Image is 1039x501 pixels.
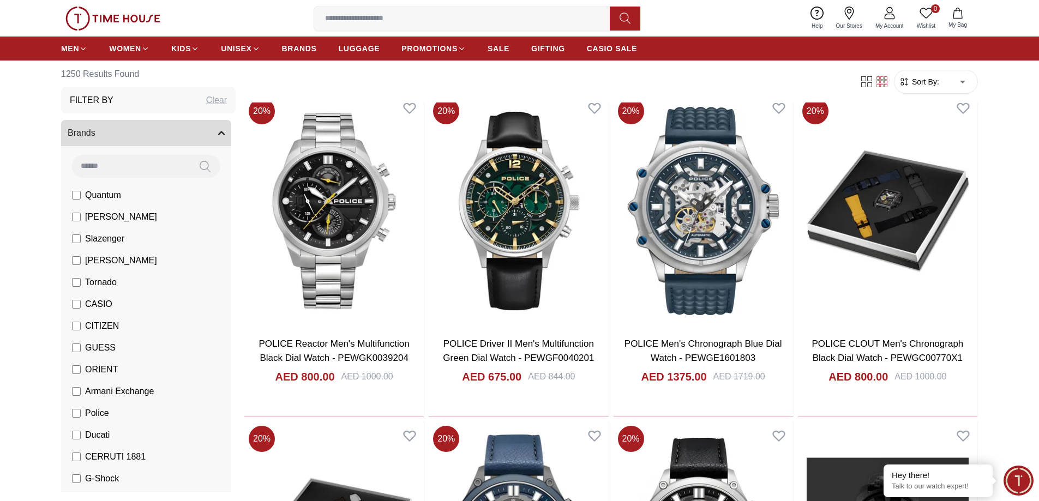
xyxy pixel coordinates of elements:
img: POLICE Reactor Men's Multifunction Black Dial Watch - PEWGK0039204 [244,94,424,328]
span: Our Stores [832,22,867,30]
span: BRANDS [282,43,317,54]
span: PROMOTIONS [401,43,458,54]
div: AED 1719.00 [713,370,765,383]
span: 20 % [249,98,275,124]
span: CERRUTI 1881 [85,450,146,463]
a: POLICE CLOUT Men's Chronograph Black Dial Watch - PEWGC00770X1 [812,339,963,363]
a: BRANDS [282,39,317,58]
a: SALE [488,39,509,58]
input: GUESS [72,343,81,352]
span: CASIO [85,298,112,311]
span: Tornado [85,276,117,289]
a: WOMEN [109,39,149,58]
span: CITIZEN [85,319,119,333]
span: 20 % [618,98,644,124]
div: Clear [206,94,227,107]
input: Quantum [72,191,81,200]
h4: AED 675.00 [462,369,521,384]
span: MEN [61,43,79,54]
button: Brands [61,120,231,146]
input: Police [72,409,81,418]
a: 0Wishlist [910,4,942,32]
span: 20 % [249,426,275,452]
div: AED 1000.00 [341,370,393,383]
span: My Bag [944,21,971,29]
span: G-Shock [85,472,119,485]
input: Ducati [72,431,81,439]
input: Slazenger [72,234,81,243]
span: Police [85,407,109,420]
span: [PERSON_NAME] [85,254,157,267]
span: Sort By: [910,76,939,87]
a: LUGGAGE [339,39,380,58]
a: POLICE Reactor Men's Multifunction Black Dial Watch - PEWGK0039204 [259,339,409,363]
a: Our Stores [830,4,869,32]
span: 20 % [433,426,459,452]
p: Talk to our watch expert! [892,482,984,491]
a: PROMOTIONS [401,39,466,58]
input: Tornado [72,278,81,287]
img: POLICE Men's Chronograph Blue Dial Watch - PEWGE1601803 [614,94,793,328]
input: G-Shock [72,474,81,483]
a: POLICE Men's Chronograph Blue Dial Watch - PEWGE1601803 [624,339,782,363]
span: GIFTING [531,43,565,54]
img: ... [65,7,160,31]
span: Armani Exchange [85,385,154,398]
span: UNISEX [221,43,251,54]
span: Wishlist [912,22,940,30]
input: CERRUTI 1881 [72,452,81,461]
div: Hey there! [892,470,984,481]
a: GIFTING [531,39,565,58]
h3: Filter By [70,94,113,107]
a: UNISEX [221,39,260,58]
a: POLICE Driver II Men's Multifunction Green Dial Watch - PEWGF0040201 [443,339,594,363]
span: SALE [488,43,509,54]
span: CASIO SALE [587,43,638,54]
input: CASIO [72,300,81,309]
span: KIDS [171,43,191,54]
span: Brands [68,126,95,140]
input: [PERSON_NAME] [72,213,81,221]
h4: AED 800.00 [275,369,335,384]
h6: 1250 Results Found [61,61,236,87]
input: [PERSON_NAME] [72,256,81,265]
span: 20 % [433,98,459,124]
span: Ducati [85,428,110,442]
a: KIDS [171,39,199,58]
button: Sort By: [899,76,939,87]
input: ORIENT [72,365,81,374]
span: My Account [871,22,908,30]
span: Help [807,22,827,30]
span: Slazenger [85,232,124,245]
div: Chat Widget [1004,466,1034,496]
span: ORIENT [85,363,118,376]
button: My Bag [942,5,974,31]
a: Help [805,4,830,32]
h4: AED 800.00 [828,369,888,384]
span: LUGGAGE [339,43,380,54]
span: 20 % [618,426,644,452]
span: 0 [931,4,940,13]
a: MEN [61,39,87,58]
input: CITIZEN [72,322,81,330]
img: POLICE Driver II Men's Multifunction Green Dial Watch - PEWGF0040201 [429,94,608,328]
span: WOMEN [109,43,141,54]
a: CASIO SALE [587,39,638,58]
span: GUESS [85,341,116,354]
span: [PERSON_NAME] [85,210,157,224]
input: Armani Exchange [72,387,81,396]
div: AED 844.00 [528,370,575,383]
div: AED 1000.00 [894,370,946,383]
span: Quantum [85,189,121,202]
span: 20 % [802,98,828,124]
img: POLICE CLOUT Men's Chronograph Black Dial Watch - PEWGC00770X1 [798,94,977,328]
h4: AED 1375.00 [641,369,706,384]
